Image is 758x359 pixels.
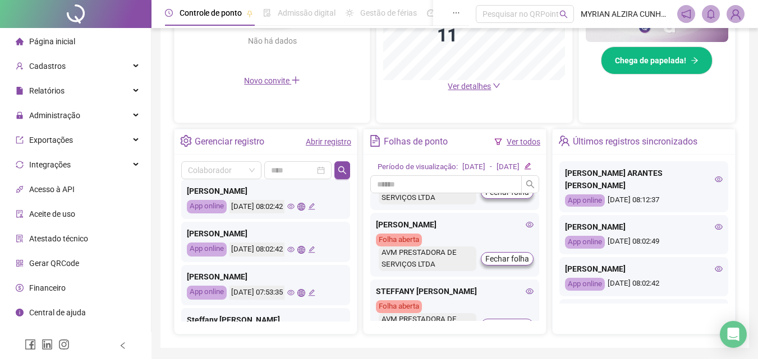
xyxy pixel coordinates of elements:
div: App online [565,278,605,291]
span: info-circle [16,309,24,316]
button: Fechar folha [481,252,534,265]
span: Controle de ponto [180,8,242,17]
div: Folha aberta [376,234,422,246]
span: Gerar QRCode [29,259,79,268]
span: Financeiro [29,283,66,292]
span: Admissão digital [278,8,336,17]
span: facebook [25,339,36,350]
a: Ver detalhes down [448,82,500,91]
span: eye [715,223,723,231]
span: user-add [16,62,24,70]
span: linkedin [42,339,53,350]
div: [PERSON_NAME] [565,221,723,233]
span: api [16,185,24,193]
span: arrow-right [691,57,699,64]
span: audit [16,210,24,218]
div: Folhas de ponto [384,132,448,151]
span: eye [287,289,295,296]
span: eye [287,246,295,253]
div: [PERSON_NAME] [187,185,344,197]
span: search [526,180,535,189]
div: [DATE] [497,161,520,173]
span: Central de ajuda [29,308,86,317]
div: Gerenciar registro [195,132,264,151]
span: eye [715,265,723,273]
div: [PERSON_NAME] ARANTES [PERSON_NAME] [565,167,723,192]
span: Chega de papelada! [615,54,686,67]
div: - [490,161,492,173]
span: clock-circle [165,9,173,17]
span: search [338,166,347,175]
span: eye [526,221,534,229]
div: Steffany [PERSON_NAME] [187,314,344,326]
div: [DATE] 08:02:49 [565,236,723,249]
span: Administração [29,111,80,120]
span: search [559,10,568,18]
div: App online [187,200,227,214]
div: [DATE] 08:02:42 [565,278,723,291]
span: Página inicial [29,37,75,46]
span: edit [308,289,315,296]
span: ellipsis [452,9,460,17]
span: file-text [369,135,381,147]
div: App online [187,286,227,300]
div: App online [187,243,227,257]
div: [DATE] 07:53:35 [229,286,284,300]
span: eye [715,175,723,183]
div: Open Intercom Messenger [720,321,747,348]
span: edit [308,203,315,210]
img: 93353 [727,6,744,22]
div: [PERSON_NAME] [187,227,344,240]
span: eye [526,287,534,295]
div: [PERSON_NAME] [565,263,723,275]
span: edit [524,162,531,170]
span: filter [494,138,502,146]
div: App online [565,194,605,207]
a: Ver todos [507,137,540,146]
span: global [297,289,305,296]
span: notification [681,9,691,19]
div: [DATE] 08:02:42 [229,200,284,214]
span: left [119,342,127,349]
span: eye [287,203,295,210]
div: Não há dados [220,35,324,47]
span: solution [16,235,24,243]
span: bell [706,9,716,19]
span: instagram [58,339,70,350]
span: sync [16,161,24,169]
span: Atestado técnico [29,234,88,243]
span: team [558,135,570,147]
button: Fechar folha [481,319,534,332]
span: qrcode [16,259,24,267]
span: Acesso à API [29,185,75,194]
div: [DATE] [462,161,485,173]
span: down [493,82,500,90]
span: Fechar folha [485,319,529,332]
span: file [16,87,24,95]
span: setting [180,135,192,147]
div: AVM PRESTADORA DE SERVIÇOS LTDA [379,313,476,338]
span: plus [291,76,300,85]
div: [PERSON_NAME] [187,271,344,283]
span: Ver detalhes [448,82,491,91]
button: Chega de papelada! [601,46,713,74]
span: global [297,246,305,253]
span: export [16,136,24,144]
div: [DATE] 08:12:37 [565,194,723,207]
div: [DATE] 08:02:42 [229,243,284,257]
a: Abrir registro [306,137,351,146]
span: global [297,203,305,210]
span: Integrações [29,160,71,169]
div: Período de visualização: [378,161,458,173]
div: STEFFANY [PERSON_NAME] [376,285,534,297]
span: Cadastros [29,62,66,71]
div: [PERSON_NAME] [376,218,534,231]
span: home [16,38,24,45]
span: Gestão de férias [360,8,417,17]
div: App online [565,236,605,249]
span: Exportações [29,136,73,144]
span: Aceite de uso [29,209,75,218]
span: file-done [263,9,271,17]
span: dashboard [427,9,435,17]
span: sun [346,9,353,17]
